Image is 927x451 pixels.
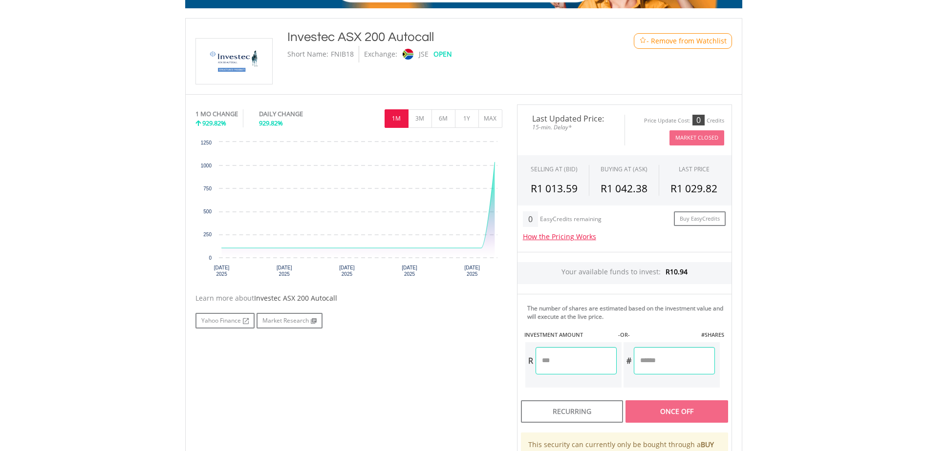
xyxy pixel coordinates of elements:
div: Short Name: [287,46,328,62]
div: Investec ASX 200 Autocall [287,28,594,46]
div: EasyCredits remaining [540,216,602,224]
div: LAST PRICE [679,165,710,173]
span: R1 042.38 [601,182,647,195]
div: 0 [523,211,538,227]
div: Learn more about [195,293,502,303]
text: 0 [209,255,212,261]
div: Price Update Cost: [644,117,690,124]
button: MAX [478,109,502,128]
span: 929.82% [202,119,226,127]
div: JSE [419,46,429,62]
text: [DATE] 2025 [464,265,480,277]
div: R [525,347,536,374]
button: 6M [431,109,455,128]
span: 15-min. Delay* [525,123,617,132]
div: DAILY CHANGE [259,109,336,119]
text: [DATE] 2025 [214,265,229,277]
text: [DATE] 2025 [277,265,292,277]
button: 1Y [455,109,479,128]
img: jse.png [402,49,413,60]
text: 1000 [200,163,212,168]
div: Recurring [521,400,623,423]
div: The number of shares are estimated based on the investment value and will execute at the live price. [527,304,728,321]
div: Your available funds to invest: [517,262,732,284]
div: SELLING AT (BID) [531,165,578,173]
div: 0 [692,115,705,125]
label: -OR- [618,331,630,339]
text: 500 [203,209,212,214]
span: R1 029.82 [670,182,717,195]
text: 750 [203,186,212,191]
button: Watchlist - Remove from Watchlist [634,33,732,49]
div: Once Off [625,400,728,423]
span: 929.82% [259,119,283,127]
button: Market Closed [669,130,724,145]
span: - Remove from Watchlist [647,36,727,46]
img: EQU.ZA.FNIB18.png [197,39,271,84]
div: FNIB18 [331,46,354,62]
div: Credits [707,117,724,124]
label: #SHARES [701,331,724,339]
span: BUYING AT (ASK) [601,165,647,173]
a: Market Research [257,313,323,328]
a: Buy EasyCredits [674,211,726,226]
button: 1M [385,109,409,128]
svg: Interactive chart [195,137,502,284]
a: How the Pricing Works [523,232,596,241]
span: Last Updated Price: [525,115,617,123]
div: OPEN [433,46,452,62]
div: # [624,347,634,374]
button: 3M [408,109,432,128]
a: Yahoo Finance [195,313,255,328]
label: INVESTMENT AMOUNT [524,331,583,339]
div: Exchange: [364,46,397,62]
span: R10.94 [666,267,688,276]
img: Watchlist [639,37,647,44]
text: [DATE] 2025 [339,265,355,277]
span: Investec ASX 200 Autocall [254,293,337,303]
text: 250 [203,232,212,237]
text: [DATE] 2025 [402,265,417,277]
div: Chart. Highcharts interactive chart. [195,137,502,284]
span: R1 013.59 [531,182,578,195]
div: 1 MO CHANGE [195,109,238,119]
text: 1250 [200,140,212,145]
